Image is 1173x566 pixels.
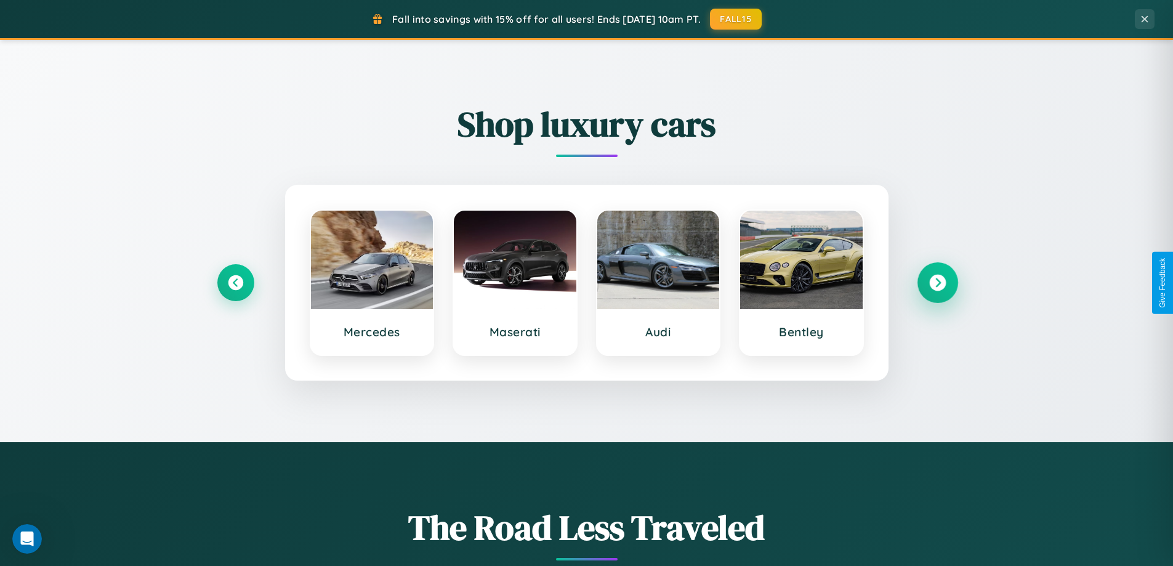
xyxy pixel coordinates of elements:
[610,325,707,339] h3: Audi
[323,325,421,339] h3: Mercedes
[710,9,762,30] button: FALL15
[217,100,956,148] h2: Shop luxury cars
[392,13,701,25] span: Fall into savings with 15% off for all users! Ends [DATE] 10am PT.
[12,524,42,554] iframe: Intercom live chat
[466,325,564,339] h3: Maserati
[217,504,956,551] h1: The Road Less Traveled
[1158,258,1167,308] div: Give Feedback
[752,325,850,339] h3: Bentley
